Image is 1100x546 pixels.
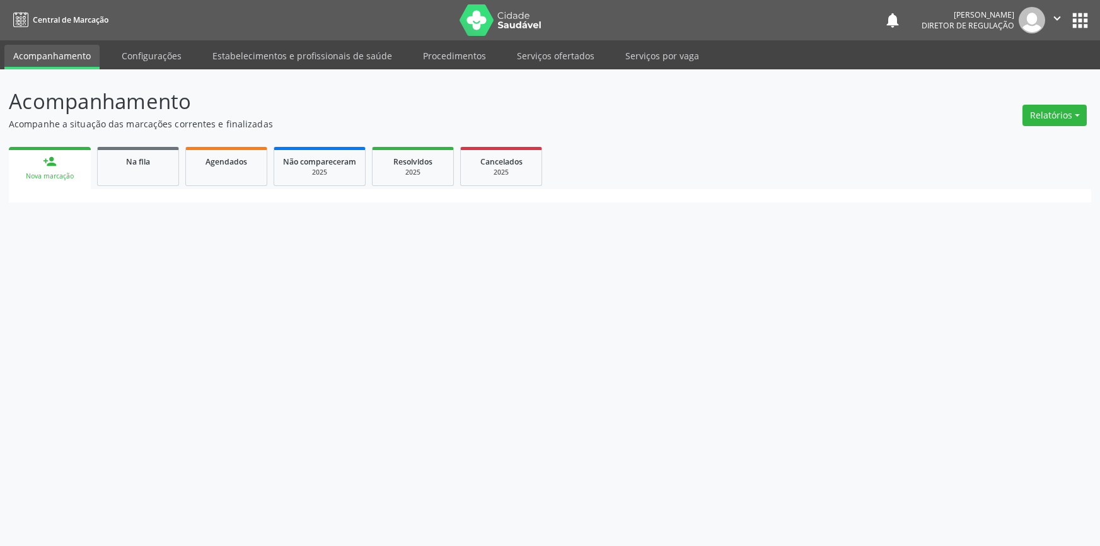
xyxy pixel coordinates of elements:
[126,156,150,167] span: Na fila
[283,156,356,167] span: Não compareceram
[43,154,57,168] div: person_add
[9,86,767,117] p: Acompanhamento
[4,45,100,69] a: Acompanhamento
[922,9,1014,20] div: [PERSON_NAME]
[381,168,444,177] div: 2025
[1050,11,1064,25] i: 
[204,45,401,67] a: Estabelecimentos e profissionais de saúde
[33,15,108,25] span: Central de Marcação
[1022,105,1087,126] button: Relatórios
[480,156,523,167] span: Cancelados
[1019,7,1045,33] img: img
[1045,7,1069,33] button: 
[470,168,533,177] div: 2025
[414,45,495,67] a: Procedimentos
[113,45,190,67] a: Configurações
[393,156,432,167] span: Resolvidos
[283,168,356,177] div: 2025
[508,45,603,67] a: Serviços ofertados
[922,20,1014,31] span: Diretor de regulação
[18,171,82,181] div: Nova marcação
[1069,9,1091,32] button: apps
[206,156,247,167] span: Agendados
[884,11,901,29] button: notifications
[9,9,108,30] a: Central de Marcação
[9,117,767,131] p: Acompanhe a situação das marcações correntes e finalizadas
[617,45,708,67] a: Serviços por vaga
